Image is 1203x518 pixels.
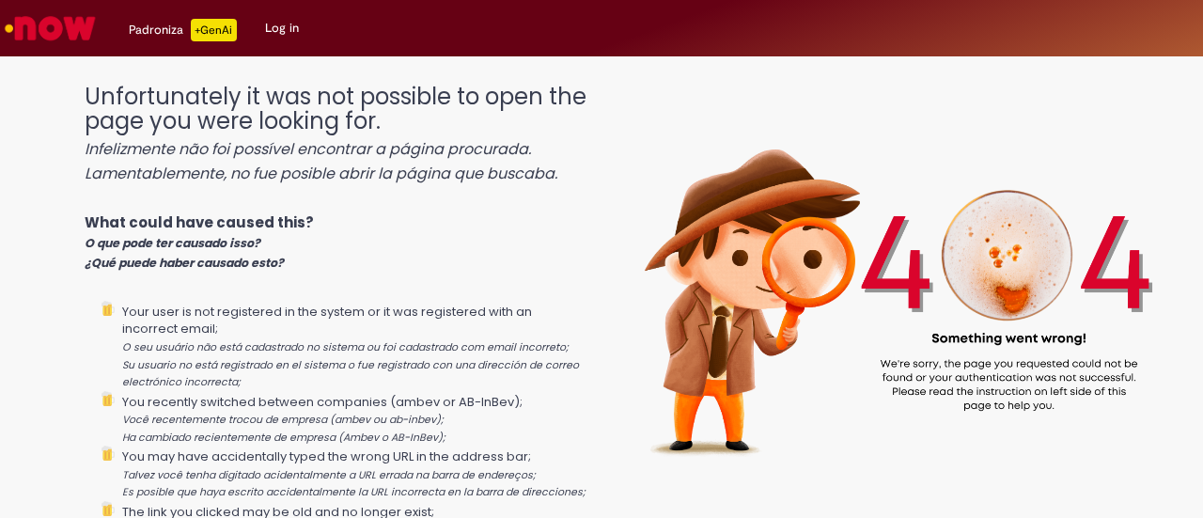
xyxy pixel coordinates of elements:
[129,19,237,41] div: Padroniza
[85,85,588,184] h1: Unfortunately it was not possible to open the page you were looking for.
[85,163,557,184] i: Lamentablemente, no fue posible abrir la página que buscaba.
[122,301,588,391] li: Your user is not registered in the system or it was registered with an incorrect email;
[85,138,531,160] i: Infelizmente não foi possível encontrar a página procurada.
[587,66,1203,495] img: 404_ambev_new.png
[122,485,586,499] i: Es posible que haya escrito accidentalmente la URL incorrecta en la barra de direcciones;
[122,468,536,482] i: Talvez você tenha digitado acidentalmente a URL errada na barra de endereços;
[191,19,237,41] p: +GenAi
[122,413,444,427] i: Você recentemente trocou de empresa (ambev ou ab-inbev);
[122,358,579,390] i: Su usuario no está registrado en el sistema o fue registrado con una dirección de correo electrón...
[2,9,99,47] img: ServiceNow
[122,431,445,445] i: Ha cambiado recientemente de empresa (Ambev o AB-InBev);
[122,391,588,447] li: You recently switched between companies (ambev or AB-InBev);
[85,212,588,273] p: What could have caused this?
[85,255,284,271] i: ¿Qué puede haber causado esto?
[122,446,588,501] li: You may have accidentally typed the wrong URL in the address bar;
[85,235,260,251] i: O que pode ter causado isso?
[122,340,569,354] i: O seu usuário não está cadastrado no sistema ou foi cadastrado com email incorreto;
